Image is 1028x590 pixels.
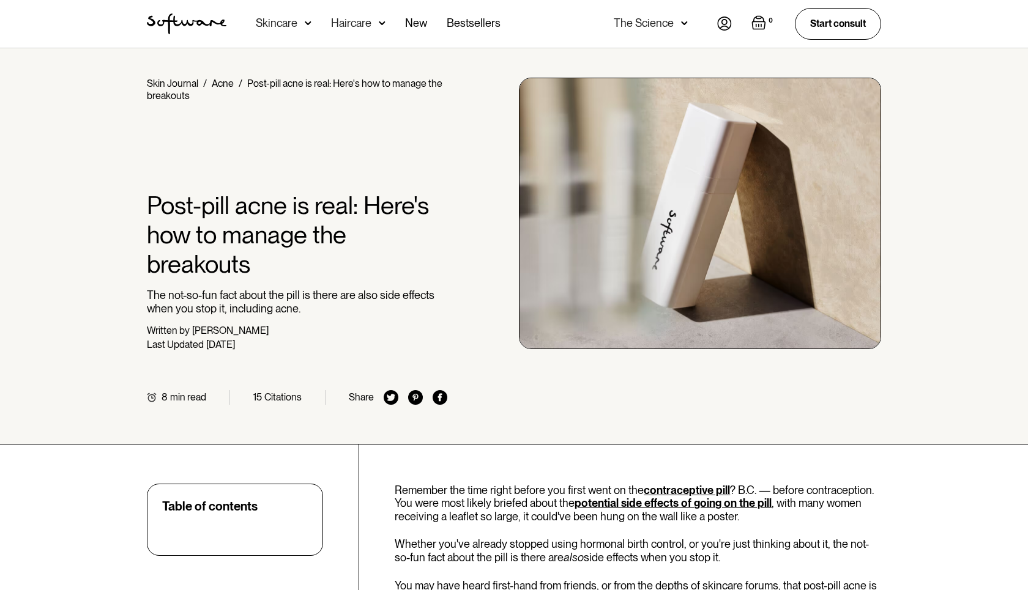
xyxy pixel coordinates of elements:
img: arrow down [305,17,311,29]
div: Last Updated [147,339,204,350]
div: Table of contents [162,499,258,514]
img: pinterest icon [408,390,423,405]
div: The Science [614,17,674,29]
a: Skin Journal [147,78,198,89]
em: also [564,551,584,564]
a: contraceptive pill [644,484,730,496]
p: The not-so-fun fact about the pill is there are also side effects when you stop it, including acne. [147,289,447,315]
div: [PERSON_NAME] [192,325,269,336]
div: Written by [147,325,190,336]
img: arrow down [379,17,386,29]
div: Post-pill acne is real: Here's how to manage the breakouts [147,78,442,101]
div: / [239,78,242,89]
img: Software Logo [147,13,226,34]
div: Haircare [331,17,371,29]
div: [DATE] [206,339,235,350]
div: Citations [264,391,302,403]
a: Start consult [795,8,881,39]
div: Skincare [256,17,297,29]
img: facebook icon [433,390,447,405]
p: Remember the time right before you first went on the ? B.C. — before contraception. You were most... [395,484,881,523]
div: 15 [253,391,262,403]
a: Acne [212,78,234,89]
p: Whether you've already stopped using hormonal birth control, or you're just thinking about it, th... [395,537,881,564]
div: Share [349,391,374,403]
a: Open cart [751,15,775,32]
div: min read [170,391,206,403]
h1: Post-pill acne is real: Here's how to manage the breakouts [147,191,447,279]
img: arrow down [681,17,688,29]
div: 0 [766,15,775,26]
a: potential side effects of going on the pill [575,496,772,509]
div: / [203,78,207,89]
div: 8 [162,391,168,403]
img: twitter icon [384,390,398,405]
